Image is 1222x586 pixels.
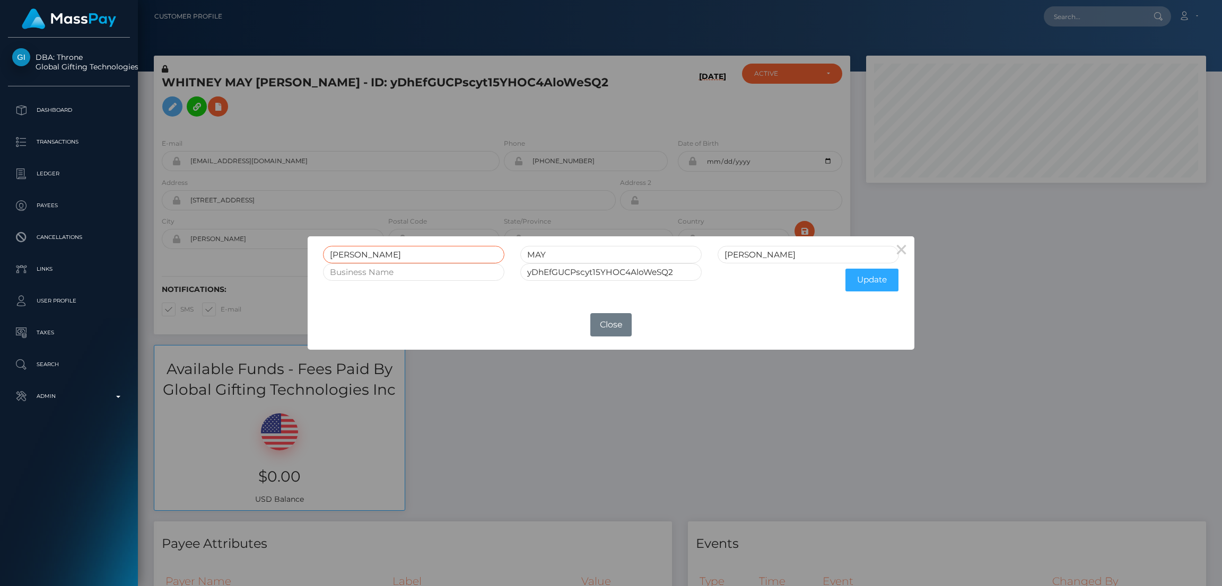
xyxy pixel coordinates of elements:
p: User Profile [12,293,126,309]
span: DBA: Throne Global Gifting Technologies Inc [8,52,130,72]
p: Payees [12,198,126,214]
input: Middle Name [520,246,702,263]
p: Taxes [12,325,126,341]
button: Close this dialog [889,236,914,262]
p: Dashboard [12,102,126,118]
p: Links [12,261,126,277]
input: Last Name [718,246,899,263]
p: Ledger [12,166,126,182]
button: Close [590,313,632,336]
input: First Name [323,246,504,263]
img: MassPay Logo [22,8,116,29]
p: Cancellations [12,229,126,245]
input: Business Name [323,263,504,281]
p: Admin [12,388,126,404]
p: Transactions [12,134,126,150]
button: Update [845,269,898,291]
input: Internal User Id [520,263,702,281]
img: Global Gifting Technologies Inc [12,48,30,66]
p: Search [12,357,126,372]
